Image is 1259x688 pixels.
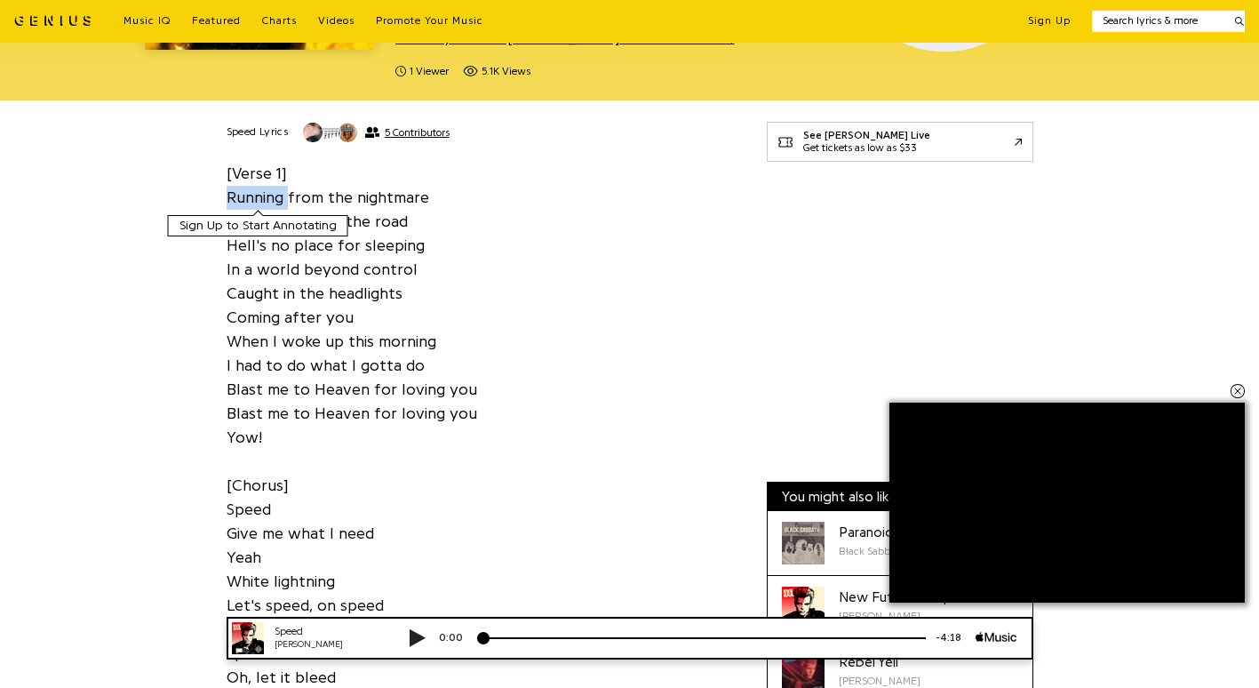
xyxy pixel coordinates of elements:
a: Charts [262,14,297,28]
div: New Future Weapon [839,587,968,608]
span: 5,121 views [463,64,530,79]
a: See [PERSON_NAME] LiveGet tickets as low as $33 [767,122,1033,162]
span: Featured [192,15,241,26]
div: [PERSON_NAME] [839,608,968,624]
div: Speed [62,7,169,22]
iframe: Advertisement [767,187,1033,409]
span: Promote Your Music [376,15,483,26]
div: Paranoid [839,522,905,543]
a: Videos [318,14,355,28]
span: 5 Contributors [385,126,450,139]
img: 72x72bb.jpg [20,5,52,37]
a: The Very Best of [PERSON_NAME]: Idolize Yourself [395,31,735,45]
a: Promote Your Music [376,14,483,28]
div: Get tickets as low as $33 [803,142,930,155]
input: Search lyrics & more [1092,13,1224,28]
span: 1 viewer [410,64,449,79]
div: -4:18 [713,13,763,28]
a: Cover art for New Future Weapon by Billy IdolNew Future Weapon[PERSON_NAME] [768,576,1032,641]
iframe: Advertisement [889,403,1245,603]
button: Sign Up to Start Annotating [168,215,348,236]
button: 5 Contributors [302,122,449,143]
span: 1 viewer [395,64,449,79]
div: [PERSON_NAME] [62,21,169,35]
h2: Speed Lyrics [227,125,289,140]
div: See [PERSON_NAME] Live [803,130,930,142]
span: Videos [318,15,355,26]
a: Cover art for Paranoid by Black SabbathParanoidBlack Sabbath [768,511,1032,576]
div: You might also like [768,483,1032,511]
span: Charts [262,15,297,26]
a: Featured [192,14,241,28]
div: Cover art for Paranoid by Black Sabbath [782,522,825,564]
span: 5.1K views [482,64,530,79]
a: Music IQ [124,14,171,28]
div: Cover art for New Future Weapon by Billy Idol [782,587,825,629]
button: Sign Up [1028,14,1071,28]
span: Music IQ [124,15,171,26]
div: Black Sabbath [839,543,905,559]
